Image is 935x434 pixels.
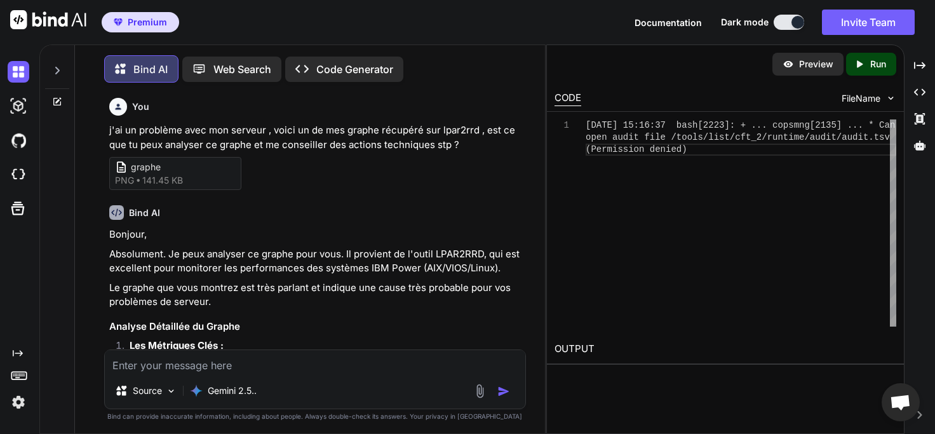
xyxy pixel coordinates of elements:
[142,174,183,187] span: 141.45 KB
[8,130,29,151] img: githubDark
[109,281,523,309] p: Le graphe que vous montrez est très parlant et indique une cause très probable pour vos problèmes...
[166,386,177,397] img: Pick Models
[635,17,702,28] span: Documentation
[10,10,86,29] img: Bind AI
[586,144,687,154] span: (Permission denied)
[885,93,896,104] img: chevron down
[115,174,134,187] span: png
[132,100,149,113] h6: You
[8,61,29,83] img: darkChat
[721,16,769,29] span: Dark mode
[109,123,523,152] p: j'ai un problème avec mon serveur , voici un de mes graphe récupéré sur lpar2rrd , est ce que tu ...
[852,120,906,130] span: .. * Can't
[109,320,523,334] h3: Analyse Détaillée du Graphe
[133,62,168,77] p: Bind AI
[852,132,890,142] span: dit.tsv
[102,12,179,32] button: premiumPremium
[131,161,232,174] span: graphe
[882,383,920,421] a: Ouvrir le chat
[822,10,915,35] button: Invite Team
[783,58,794,70] img: preview
[497,385,510,398] img: icon
[870,58,886,71] p: Run
[109,247,523,276] p: Absolument. Je peux analyser ce graphe pour vous. Il provient de l'outil LPAR2RRD, qui est excell...
[8,391,29,413] img: settings
[586,132,852,142] span: open audit file /tools/list/cft_2/runtime/audit/au
[133,384,162,397] p: Source
[114,18,123,26] img: premium
[8,95,29,117] img: darkAi-studio
[547,334,904,364] h2: OUTPUT
[208,384,257,397] p: Gemini 2.5..
[473,384,487,398] img: attachment
[842,92,880,105] span: FileName
[635,16,702,29] button: Documentation
[316,62,393,77] p: Code Generator
[555,119,569,132] div: 1
[8,164,29,186] img: cloudideIcon
[190,384,203,397] img: Gemini 2.5 Pro
[128,16,167,29] span: Premium
[799,58,833,71] p: Preview
[130,339,224,351] strong: Les Métriques Clés :
[586,120,852,130] span: [DATE] 15:16:37 bash[2223]: + ... copsmng[2135] .
[213,62,271,77] p: Web Search
[109,227,523,242] p: Bonjour,
[555,91,581,106] div: CODE
[104,412,525,421] p: Bind can provide inaccurate information, including about people. Always double-check its answers....
[129,207,160,219] h6: Bind AI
